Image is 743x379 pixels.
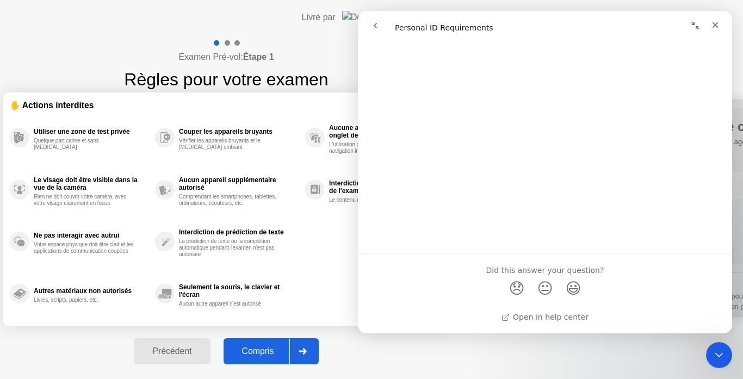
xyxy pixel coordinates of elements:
div: Comprendant les smartphones, tablettes, ordinateurs, écouteurs, etc. [179,194,282,207]
div: Interdiction de partager le contenu de l'examen [329,179,437,195]
div: Rien ne doit couvrir votre caméra, avec votre visage clairement en focus [34,194,137,207]
div: Quelque part calme et sans [MEDICAL_DATA] [34,138,137,151]
div: Vérifier les appareils bruyants et le [MEDICAL_DATA] ambiant [179,138,282,151]
h1: Règles pour votre examen [124,66,328,92]
div: Votre espace physique doit être clair et les applications de communication coupées [34,241,137,254]
div: ✋ Actions interdites [10,99,443,111]
div: Précédent [137,346,207,356]
div: Seulement la souris, le clavier et l'écran [179,283,300,299]
iframe: Intercom live chat [358,11,732,333]
button: Précédent [134,338,210,364]
div: Le visage doit être visible dans la vue de la caméra [34,176,150,191]
div: Aucun autre appareil n'est autorisé [179,301,282,307]
button: Compris [224,338,319,364]
img: Delivered by Rosalyn [342,11,433,23]
h4: Examen Pré-vol: [178,51,274,64]
div: Livré par [302,11,336,24]
div: Utiliser une zone de test privée [34,128,150,135]
div: Interdiction de prédiction de texte [179,228,300,236]
div: Aucun appareil supplémentaire autorisé [179,176,300,191]
div: Compris [227,346,289,356]
div: Ne pas interagir avec autrui [34,232,150,239]
iframe: Intercom live chat [706,342,732,368]
div: Livres, scripts, papiers, etc. [34,297,137,303]
div: Couper les appareils bruyants [179,128,300,135]
div: La prédiction de texte ou la complétion automatique pendant l'examen n'est pas autorisée [179,238,282,258]
div: Aucune autre application ou onglet de navigateur autorisé [329,124,437,139]
div: Autres matériaux non autorisés [34,287,150,295]
div: Le contenu de l'examen est pour vous seul [329,197,432,203]
div: L'utilisation d'autres applications ou de la navigation internet n'est pas autorisée [329,141,432,154]
b: Étape 1 [243,52,274,61]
